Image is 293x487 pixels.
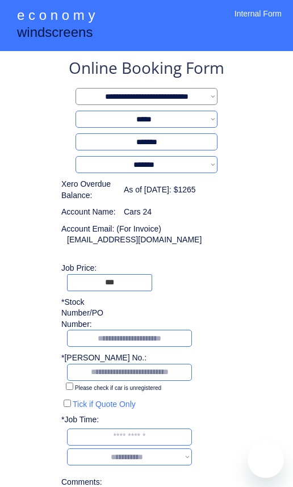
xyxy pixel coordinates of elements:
div: Internal Form [235,9,282,34]
div: Online Booking Form [69,57,224,82]
div: *Job Time: [61,414,106,426]
div: Cars 24 [124,207,166,218]
div: e c o n o m y [17,6,95,27]
div: windscreens [17,23,93,45]
div: *Stock Number/PO Number: [61,297,106,330]
label: Please check if car is unregistered [75,385,161,391]
div: *[PERSON_NAME] No.: [61,352,146,364]
div: [EMAIL_ADDRESS][DOMAIN_NAME] [67,234,202,246]
label: Tick if Quote Only [73,400,136,409]
div: Xero Overdue Balance: [61,179,118,201]
div: Account Email: (For Invoice) [61,224,243,235]
div: As of [DATE]: $1265 [124,184,196,196]
iframe: Button to launch messaging window [248,442,284,478]
div: Job Price: [61,263,243,274]
div: Account Name: [61,207,118,218]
